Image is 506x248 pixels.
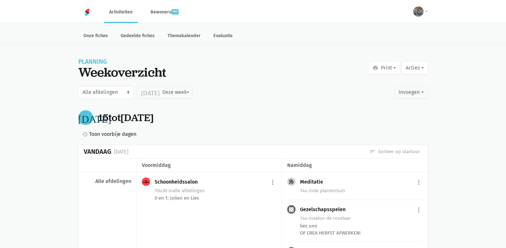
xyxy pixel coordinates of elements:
button: Deze week [137,86,193,99]
a: Evaluatie [208,29,238,43]
span: de plantentuin [309,188,345,194]
div: Weekoverzicht [78,65,166,79]
i: groups [143,179,149,185]
div: namiddag [287,161,422,169]
div: Gezelschapsspelen [300,206,351,213]
button: Acties [401,62,428,74]
span: alle afdelingen [168,188,205,194]
span: in [168,188,173,194]
a: Onze fiches [78,29,113,43]
i: print [373,65,378,71]
div: Planning [78,59,166,65]
i: history [82,131,88,137]
button: Invoegen [394,86,428,99]
span: in [309,215,313,221]
i: [DATE] [141,89,160,95]
span: in [309,188,313,194]
span: salon de rozelaar [309,215,351,221]
i: casino [288,207,294,212]
div: voormiddag [142,161,277,169]
img: Home [83,8,91,16]
span: 14u [300,188,308,194]
a: Bewonerspro [145,1,184,23]
div: 0 en 1: Jolien en Lies [155,194,277,202]
span: 15 [98,111,108,124]
span: 10u30 [155,188,167,194]
a: Themakalender [162,29,206,43]
i: [DATE] [78,112,111,123]
button: Print [368,62,400,74]
a: Toon voorbije dagen [80,130,136,138]
a: Sorteer op startuur [370,148,420,155]
div: Meditatie [300,179,328,185]
i: sort [370,149,375,154]
div: [DATE] [114,148,128,156]
a: Activiteiten [104,1,138,23]
span: [DATE] [121,111,154,124]
div: tot [98,112,154,124]
i: extension [288,179,294,185]
div: Schoonheidssalon [155,179,203,185]
div: Alle afdelingen [84,178,131,185]
div: lies uno OF CREA HERFST AFWERKEN! [300,222,422,236]
div: Vandaag [84,148,111,155]
span: pro [171,9,179,14]
span: Toon voorbije dagen [89,130,136,138]
span: 14u [300,215,308,221]
a: Gedeelde fiches [116,29,160,43]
